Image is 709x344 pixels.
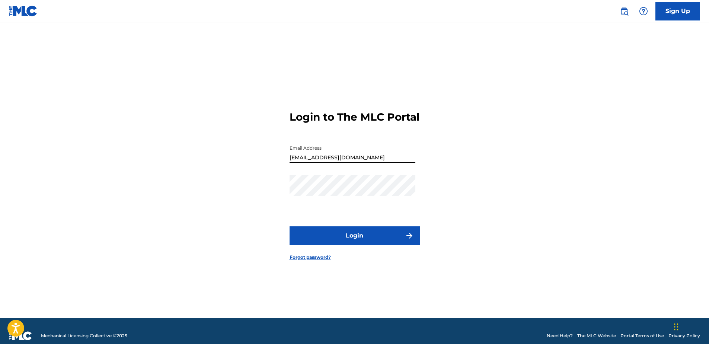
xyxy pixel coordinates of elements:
div: Help [636,4,651,19]
img: help [639,7,648,16]
a: Portal Terms of Use [620,332,664,339]
a: Public Search [617,4,632,19]
img: MLC Logo [9,6,38,16]
span: Mechanical Licensing Collective © 2025 [41,332,127,339]
a: Sign Up [655,2,700,20]
h3: Login to The MLC Portal [290,111,419,124]
a: Privacy Policy [668,332,700,339]
div: Drag [674,316,678,338]
iframe: Chat Widget [672,308,709,344]
img: logo [9,331,32,340]
a: Need Help? [547,332,573,339]
button: Login [290,226,420,245]
img: search [620,7,629,16]
img: f7272a7cc735f4ea7f67.svg [405,231,414,240]
a: The MLC Website [577,332,616,339]
a: Forgot password? [290,254,331,261]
